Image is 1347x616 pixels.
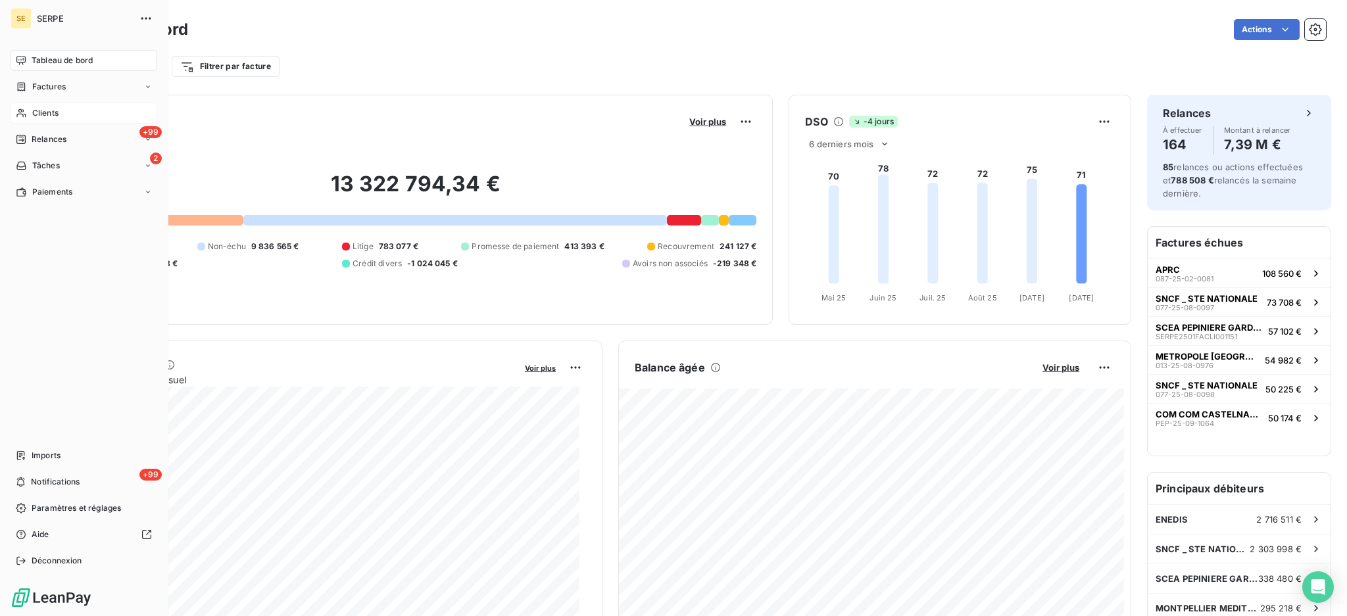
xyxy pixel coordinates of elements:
[1156,351,1260,362] span: METROPOLE [GEOGRAPHIC_DATA]
[1256,514,1302,525] span: 2 716 511 €
[1148,258,1331,287] button: APRC087-25-02-0081108 560 €
[32,555,82,567] span: Déconnexion
[32,529,49,540] span: Aide
[172,56,280,77] button: Filtrer par facture
[11,8,32,29] div: SE
[1069,293,1094,302] tspan: [DATE]
[1250,544,1302,554] span: 2 303 998 €
[1156,304,1214,312] span: 077-25-08-0097
[870,293,897,302] tspan: Juin 25
[1171,175,1213,185] span: 788 508 €
[720,241,756,252] span: 241 127 €
[1148,473,1331,504] h6: Principaux débiteurs
[1156,362,1213,369] span: 013-25-08-0976
[658,241,714,252] span: Recouvrement
[139,469,162,481] span: +99
[1260,603,1302,613] span: 295 218 €
[1302,571,1334,603] div: Open Intercom Messenger
[1234,19,1300,40] button: Actions
[685,116,730,128] button: Voir plus
[407,258,458,270] span: -1 024 045 €
[353,258,402,270] span: Crédit divers
[1156,514,1188,525] span: ENEDIS
[1224,134,1291,155] h4: 7,39 M €
[1156,391,1215,398] span: 077-25-08-0098
[31,476,80,488] span: Notifications
[1156,293,1258,304] span: SNCF _ STE NATIONALE
[32,107,59,119] span: Clients
[521,362,560,373] button: Voir plus
[635,360,705,375] h6: Balance âgée
[1156,380,1258,391] span: SNCF _ STE NATIONALE
[1163,162,1303,199] span: relances ou actions effectuées et relancés la semaine dernière.
[689,116,726,127] span: Voir plus
[805,114,827,130] h6: DSO
[11,524,157,545] a: Aide
[353,241,374,252] span: Litige
[1156,419,1214,427] span: PEP-25-09-1064
[1268,413,1302,423] span: 50 174 €
[1148,403,1331,432] button: COM COM CASTELNAUDARYPEP-25-09-106450 174 €
[74,171,756,210] h2: 13 322 794,34 €
[1148,227,1331,258] h6: Factures échues
[11,587,92,608] img: Logo LeanPay
[32,450,61,462] span: Imports
[37,13,132,24] span: SERPE
[1156,544,1250,554] span: SNCF _ STE NATIONALE
[822,293,846,302] tspan: Mai 25
[139,126,162,138] span: +99
[1156,275,1213,283] span: 087-25-02-0081
[1268,326,1302,337] span: 57 102 €
[1156,409,1263,419] span: COM COM CASTELNAUDARY
[1163,134,1202,155] h4: 164
[1267,297,1302,308] span: 73 708 €
[1265,384,1302,394] span: 50 225 €
[32,186,72,198] span: Paiements
[1148,374,1331,403] button: SNCF _ STE NATIONALE077-25-08-009850 225 €
[849,116,898,128] span: -4 jours
[1156,603,1260,613] span: MONTPELLIER MEDITERRANEE METROPOLE
[1156,322,1263,333] span: SCEA PEPINIERE GARDOISE
[920,293,946,302] tspan: Juil. 25
[525,364,556,373] span: Voir plus
[633,258,708,270] span: Avoirs non associés
[1039,362,1083,373] button: Voir plus
[1224,126,1291,134] span: Montant à relancer
[379,241,418,252] span: 783 077 €
[809,139,873,149] span: 6 derniers mois
[713,258,757,270] span: -219 348 €
[1148,345,1331,374] button: METROPOLE [GEOGRAPHIC_DATA]013-25-08-097654 982 €
[1019,293,1044,302] tspan: [DATE]
[968,293,997,302] tspan: Août 25
[1163,162,1173,172] span: 85
[1156,264,1180,275] span: APRC
[564,241,604,252] span: 413 393 €
[32,55,93,66] span: Tableau de bord
[1262,268,1302,279] span: 108 560 €
[208,241,246,252] span: Non-échu
[32,81,66,93] span: Factures
[1148,316,1331,345] button: SCEA PEPINIERE GARDOISESERPE2501FACLI00115157 102 €
[1163,105,1211,121] h6: Relances
[32,160,60,172] span: Tâches
[1163,126,1202,134] span: À effectuer
[1265,355,1302,366] span: 54 982 €
[1258,573,1302,584] span: 338 480 €
[1042,362,1079,373] span: Voir plus
[251,241,299,252] span: 9 836 565 €
[472,241,559,252] span: Promesse de paiement
[32,133,66,145] span: Relances
[32,502,121,514] span: Paramètres et réglages
[150,153,162,164] span: 2
[1148,287,1331,316] button: SNCF _ STE NATIONALE077-25-08-009773 708 €
[1156,333,1237,341] span: SERPE2501FACLI001151
[74,373,516,387] span: Chiffre d'affaires mensuel
[1156,573,1258,584] span: SCEA PEPINIERE GARDOISE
